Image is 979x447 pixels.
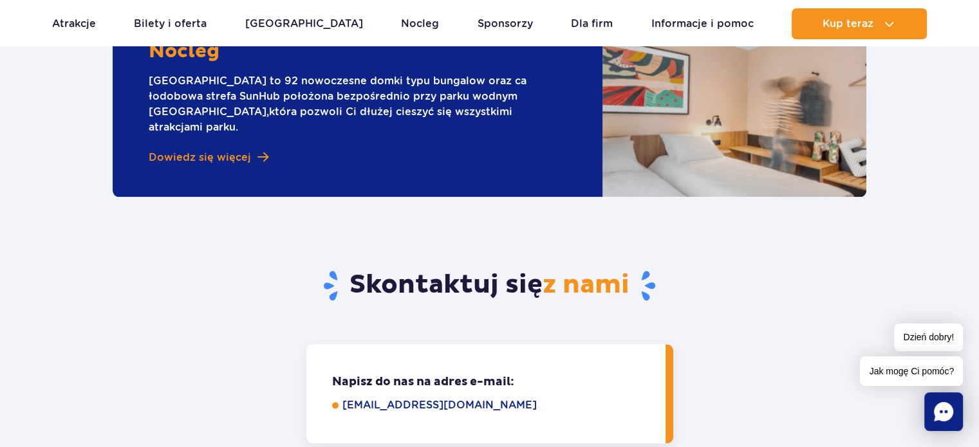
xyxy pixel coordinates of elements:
[860,356,963,386] span: Jak mogę Ci pomóc?
[792,8,927,39] button: Kup teraz
[149,40,219,63] h3: Nocleg
[894,324,963,351] span: Dzień dobry!
[342,397,648,413] a: [EMAIL_ADDRESS][DOMAIN_NAME]
[149,73,566,135] p: [GEOGRAPHIC_DATA] to 92 nowoczesne domki typu bungalow oraz ca łodobowa strefa SunHub położona be...
[149,151,268,165] a: Dowiedz się więcej
[332,374,648,390] span: Napisz do nas na adres e-mail:
[149,151,251,165] span: Dowiedz się więcej
[823,18,873,30] span: Kup teraz
[401,8,439,39] a: Nocleg
[924,392,963,431] div: Chat
[543,269,629,301] span: z nami
[52,8,96,39] a: Atrakcje
[245,8,363,39] a: [GEOGRAPHIC_DATA]
[478,8,533,39] a: Sponsorzy
[651,8,754,39] a: Informacje i pomoc
[113,269,866,302] h2: Skontaktuj się
[134,8,207,39] a: Bilety i oferta
[571,8,613,39] a: Dla firm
